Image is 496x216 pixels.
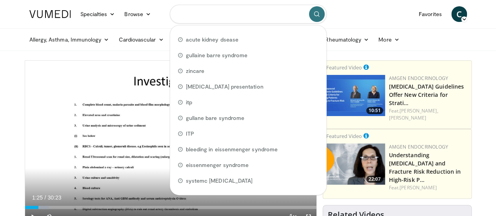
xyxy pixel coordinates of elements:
[186,36,238,44] span: acute kidney dsease
[400,184,437,191] a: [PERSON_NAME]
[400,107,438,114] a: [PERSON_NAME],
[414,6,447,22] a: Favorites
[326,143,385,185] a: 22:07
[186,130,194,138] span: ITP
[186,67,205,75] span: zincare
[389,107,468,122] div: Feat.
[320,32,374,47] a: Rheumatology
[326,75,385,116] a: 10:51
[76,6,120,22] a: Specialties
[169,32,218,47] a: Dermatology
[326,143,385,185] img: c9a25db3-4db0-49e1-a46f-17b5c91d58a1.png.150x105_q85_crop-smart_upscale.png
[374,32,404,47] a: More
[25,32,114,47] a: Allergy, Asthma, Immunology
[389,143,448,150] a: Amgen Endocrinology
[170,5,327,24] input: Search topics, interventions
[186,114,244,122] span: gullane bare syndrome
[389,83,464,107] a: [MEDICAL_DATA] Guidelines Offer New Criteria for Strati…
[389,184,468,191] div: Feat.
[32,194,43,201] span: 1:25
[186,51,248,59] span: gullaine barre syndrome
[25,206,316,209] div: Progress Bar
[451,6,467,22] a: C
[45,194,46,201] span: /
[326,75,385,116] img: 7b525459-078d-43af-84f9-5c25155c8fbb.png.150x105_q85_crop-smart_upscale.jpg
[120,6,156,22] a: Browse
[326,133,362,140] small: Featured Video
[366,107,383,114] span: 10:51
[186,83,263,91] span: [MEDICAL_DATA] presentation
[186,98,192,106] span: itp
[114,32,168,47] a: Cardiovascular
[186,177,253,185] span: systemc [MEDICAL_DATA]
[29,10,71,18] img: VuMedi Logo
[366,176,383,183] span: 22:07
[389,75,448,82] a: Amgen Endocrinology
[326,64,362,71] small: Featured Video
[389,151,461,183] a: Understanding [MEDICAL_DATA] and Fracture Risk Reduction in High-Risk P…
[389,114,426,121] a: [PERSON_NAME]
[47,194,61,201] span: 30:23
[186,145,278,153] span: bleeding in eissenmenger syndrome
[186,161,249,169] span: eissenmenger syndrome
